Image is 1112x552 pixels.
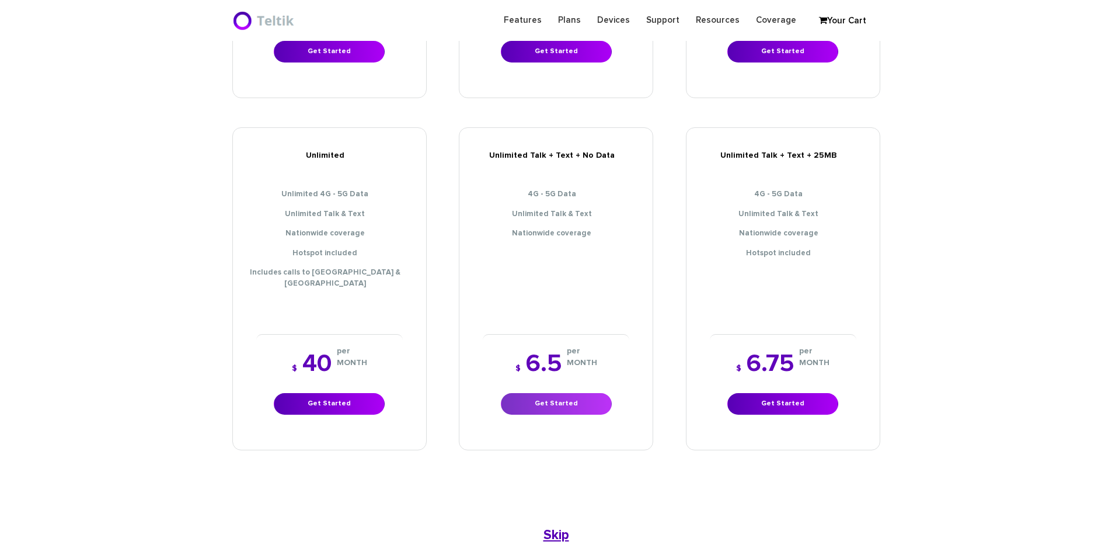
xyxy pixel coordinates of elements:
[550,9,589,32] a: Plans
[799,357,829,369] i: MONTH
[274,41,385,63] a: Get Started
[638,9,688,32] a: Support
[337,357,367,369] i: MONTH
[799,345,829,357] i: per
[695,151,871,160] h5: Unlimited Talk + Text + 25MB
[813,12,872,30] a: Your Cart
[748,9,804,32] a: Coverage
[501,41,612,63] a: Get Started
[468,209,644,220] li: Unlimited Talk & Text
[292,364,297,373] span: $
[242,209,417,220] li: Unlimited Talk & Text
[543,529,569,542] b: Skip
[688,9,748,32] a: Resources
[526,352,562,376] span: 6.5
[242,189,417,200] li: Unlimited 4G - 5G Data
[695,248,871,259] li: Hotspot included
[589,9,638,32] a: Devices
[567,357,597,369] i: MONTH
[302,352,332,376] span: 40
[242,151,417,160] h5: Unlimited
[274,393,385,415] a: Get Started
[468,189,644,200] li: 4G - 5G Data
[523,529,590,542] a: Skip
[232,9,297,32] img: BriteX
[468,228,644,239] li: Nationwide coverage
[727,41,838,63] a: Get Started
[242,248,417,259] li: Hotspot included
[567,345,597,357] i: per
[242,228,417,239] li: Nationwide coverage
[496,9,550,32] a: Features
[515,364,521,373] span: $
[468,151,644,160] h5: Unlimited Talk + Text + No Data
[736,364,741,373] span: $
[695,189,871,200] li: 4G - 5G Data
[747,352,794,376] span: 6.75
[695,228,871,239] li: Nationwide coverage
[337,345,367,357] i: per
[695,209,871,220] li: Unlimited Talk & Text
[242,268,417,289] li: Includes calls to [GEOGRAPHIC_DATA] & [GEOGRAPHIC_DATA]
